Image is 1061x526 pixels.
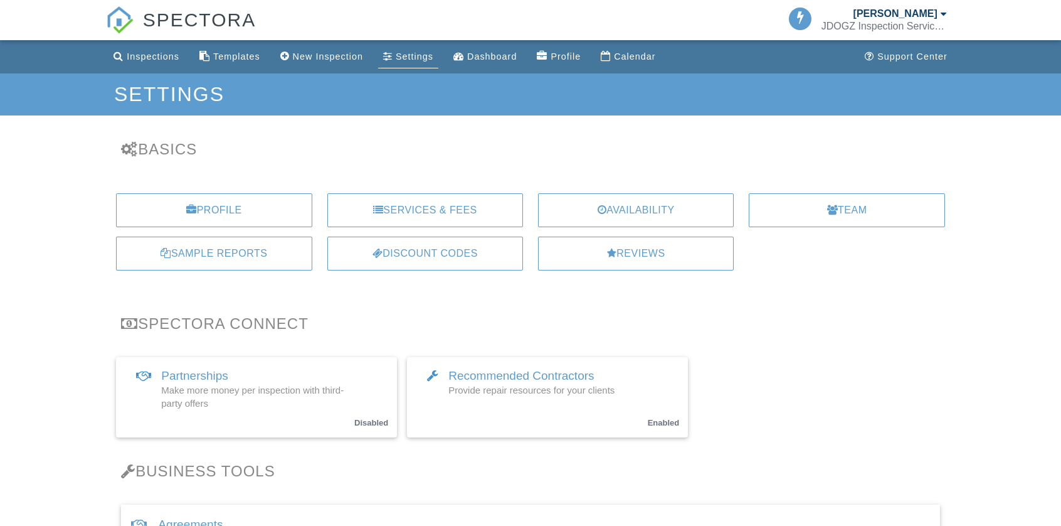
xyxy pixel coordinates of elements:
[161,369,228,382] span: Partnerships
[121,141,940,158] h3: Basics
[648,418,680,427] small: Enabled
[161,385,344,409] span: Make more money per inspection with third-party offers
[121,315,940,332] h3: Spectora Connect
[860,45,953,68] a: Support Center
[143,6,256,33] span: SPECTORA
[821,20,947,33] div: JDOGZ Inspection Service, LLC
[448,45,522,68] a: Dashboard
[532,45,586,68] a: Company Profile
[448,385,615,395] span: Provide repair resources for your clients
[749,193,944,227] a: Team
[877,51,948,62] div: Support Center
[538,193,734,227] a: Availability
[127,51,179,62] div: Inspections
[327,193,523,227] a: Services & Fees
[378,45,438,68] a: Settings
[116,237,312,271] a: Sample Reports
[106,19,256,42] a: SPECTORA
[467,51,517,62] div: Dashboard
[108,45,184,68] a: Inspections
[448,369,594,382] span: Recommended Contractors
[121,463,940,480] h3: Business Tools
[213,51,260,62] div: Templates
[407,357,688,437] a: Recommended Contractors Provide repair resources for your clients Enabled
[293,51,363,62] div: New Inspection
[116,193,312,227] a: Profile
[106,6,134,34] img: The Best Home Inspection Software - Spectora
[396,51,433,62] div: Settings
[354,418,388,427] small: Disabled
[114,83,947,105] h1: Settings
[853,8,937,20] div: [PERSON_NAME]
[538,237,734,271] a: Reviews
[116,357,397,437] a: Partnerships Make more money per inspection with third-party offers Disabled
[194,45,265,68] a: Templates
[596,45,660,68] a: Calendar
[614,51,655,62] div: Calendar
[275,45,368,68] a: New Inspection
[327,237,523,271] a: Discount Codes
[551,51,581,62] div: Profile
